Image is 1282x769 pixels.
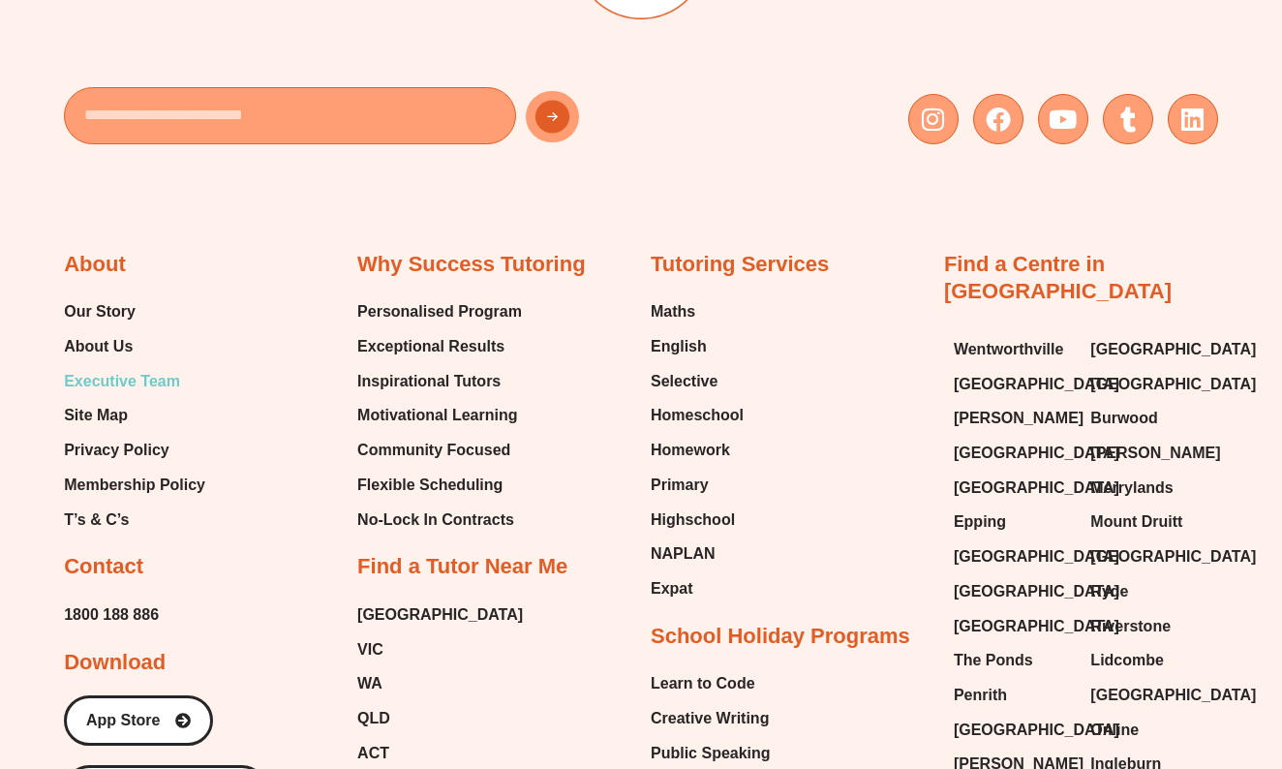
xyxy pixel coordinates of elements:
[357,704,390,733] span: QLD
[954,542,1119,571] span: [GEOGRAPHIC_DATA]
[651,506,735,535] span: Highschool
[954,542,1071,571] a: [GEOGRAPHIC_DATA]
[357,332,522,361] a: Exceptional Results
[64,332,133,361] span: About Us
[651,297,744,326] a: Maths
[357,471,503,500] span: Flexible Scheduling
[651,367,744,396] a: Selective
[954,370,1119,399] span: [GEOGRAPHIC_DATA]
[357,704,523,733] a: QLD
[357,600,523,630] a: [GEOGRAPHIC_DATA]
[651,332,744,361] a: English
[651,251,829,279] h2: Tutoring Services
[651,332,707,361] span: English
[64,367,205,396] a: Executive Team
[357,471,522,500] a: Flexible Scheduling
[357,506,522,535] a: No-Lock In Contracts
[357,669,382,698] span: WA
[357,506,514,535] span: No-Lock In Contracts
[1090,474,1173,503] span: Merrylands
[357,436,510,465] span: Community Focused
[651,669,755,698] span: Learn to Code
[651,539,716,569] span: NAPLAN
[651,623,910,651] h2: School Holiday Programs
[1090,335,1207,364] a: [GEOGRAPHIC_DATA]
[64,297,205,326] a: Our Story
[64,471,205,500] a: Membership Policy
[357,739,389,768] span: ACT
[1090,370,1256,399] span: [GEOGRAPHIC_DATA]
[1090,474,1207,503] a: Merrylands
[954,439,1119,468] span: [GEOGRAPHIC_DATA]
[954,404,1084,433] span: [PERSON_NAME]
[954,335,1064,364] span: Wentworthville
[954,335,1071,364] a: Wentworthville
[651,704,769,733] span: Creative Writing
[357,297,522,326] a: Personalised Program
[64,297,136,326] span: Our Story
[357,635,383,664] span: VIC
[64,436,205,465] a: Privacy Policy
[1090,542,1256,571] span: [GEOGRAPHIC_DATA]
[357,739,523,768] a: ACT
[651,506,744,535] a: Highschool
[357,401,517,430] span: Motivational Learning
[954,508,1006,537] span: Epping
[1090,508,1207,537] a: Mount Druitt
[357,367,501,396] span: Inspirational Tutors
[651,471,709,500] span: Primary
[954,508,1071,537] a: Epping
[651,574,744,603] a: Expat
[64,251,126,279] h2: About
[357,401,522,430] a: Motivational Learning
[1090,335,1256,364] span: [GEOGRAPHIC_DATA]
[64,87,631,154] form: New Form
[357,635,523,664] a: VIC
[357,436,522,465] a: Community Focused
[1090,542,1207,571] a: [GEOGRAPHIC_DATA]
[1090,404,1207,433] a: Burwood
[64,649,166,677] h2: Download
[651,367,717,396] span: Selective
[64,695,213,746] a: App Store
[1090,404,1157,433] span: Burwood
[64,401,128,430] span: Site Map
[944,252,1172,304] a: Find a Centre in [GEOGRAPHIC_DATA]
[954,404,1071,433] a: [PERSON_NAME]
[86,713,160,728] span: App Store
[954,474,1119,503] span: [GEOGRAPHIC_DATA]
[357,367,522,396] a: Inspirational Tutors
[651,669,771,698] a: Learn to Code
[64,506,205,535] a: T’s & C’s
[64,600,159,630] a: 1800 188 886
[64,401,205,430] a: Site Map
[651,704,771,733] a: Creative Writing
[651,297,695,326] span: Maths
[950,550,1282,769] iframe: Chat Widget
[1090,370,1207,399] a: [GEOGRAPHIC_DATA]
[1090,508,1182,537] span: Mount Druitt
[651,471,744,500] a: Primary
[64,553,143,581] h2: Contact
[64,332,205,361] a: About Us
[64,506,129,535] span: T’s & C’s
[651,539,744,569] a: NAPLAN
[357,251,586,279] h2: Why Success Tutoring
[651,574,693,603] span: Expat
[651,401,744,430] a: Homeschool
[954,439,1071,468] a: [GEOGRAPHIC_DATA]
[954,370,1071,399] a: [GEOGRAPHIC_DATA]
[1090,439,1207,468] a: [PERSON_NAME]
[651,436,730,465] span: Homework
[954,474,1071,503] a: [GEOGRAPHIC_DATA]
[651,739,771,768] a: Public Speaking
[357,553,567,581] h2: Find a Tutor Near Me
[1090,439,1220,468] span: [PERSON_NAME]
